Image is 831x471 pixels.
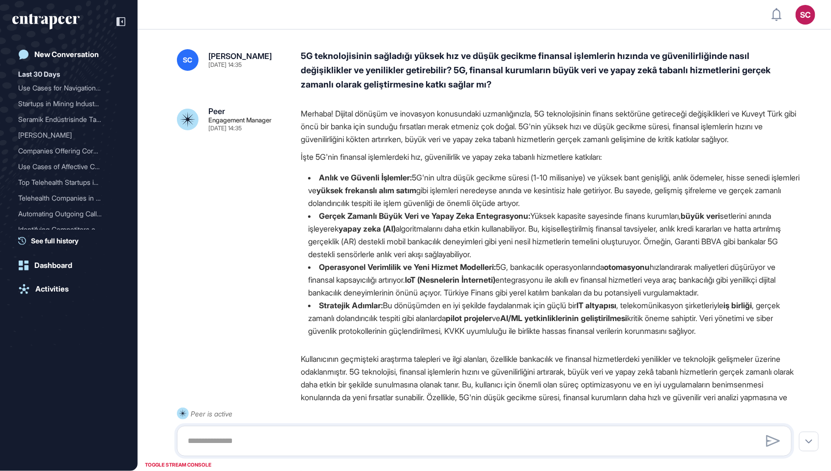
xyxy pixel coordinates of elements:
[319,211,530,221] strong: Gerçek Zamanlı Büyük Veri ve Yapay Zeka Entegrasyonu:
[319,300,383,310] strong: Stratejik Adımlar:
[34,261,72,270] div: Dashboard
[723,300,752,310] strong: iş birliği
[31,235,79,246] span: See full history
[18,222,112,237] div: Identifying Competitors o...
[191,408,233,420] div: Peer is active
[18,96,112,112] div: Startups in Mining Indust...
[18,143,112,159] div: Companies Offering Corpor...
[576,300,616,310] strong: IT altyapısı
[208,107,225,115] div: Peer
[18,143,119,159] div: Companies Offering Corporate Cards for E-commerce Businesses
[18,175,112,190] div: Top Telehealth Startups i...
[18,190,119,206] div: Telehealth Companies in the US: A Focus on the Health Industry
[208,52,272,60] div: [PERSON_NAME]
[301,299,800,337] li: Bu dönüşümden en iyi şekilde faydalanmak için güçlü bir , telekomünikasyon şirketleriyle , gerçek...
[500,313,627,323] strong: AI/ML yetkinliklerinin geliştirilmesi
[681,211,720,221] strong: büyük veri
[18,235,125,246] a: See full history
[796,5,815,25] button: SC
[208,125,242,131] div: [DATE] 14:35
[319,173,412,182] strong: Anlık ve Güvenli İşlemler:
[301,209,800,261] li: Yüksek kapasite sayesinde finans kurumları, setlerini anında işleyerek algoritmalarını daha etkin...
[18,80,119,96] div: Use Cases for Navigation Systems Operating Without GPS or Network Infrastructure Using Onboard Pe...
[18,112,112,127] div: Seramik Endüstrisinde Tal...
[18,159,119,175] div: Use Cases of Affective Computing in the Automotive Industry
[18,206,119,222] div: Automating Outgoing Calls in Call Centers
[339,224,396,234] strong: yapay zeka (AI)
[18,206,112,222] div: Automating Outgoing Calls...
[405,275,495,285] strong: IoT (Nesnelerin İnterneti)
[18,68,60,80] div: Last 30 Days
[34,50,99,59] div: New Conversation
[35,285,69,294] div: Activities
[18,80,112,96] div: Use Cases for Navigation ...
[183,56,193,64] span: SC
[18,112,119,127] div: Seramik Endüstrisinde Talep Tahminleme Problemi İçin Use Case Geliştirme
[18,127,119,143] div: Curie
[301,49,800,91] div: 5G teknolojisinin sağladığı yüksek hız ve düşük gecikme finansal işlemlerin hızında ve güvenilirl...
[301,353,800,416] p: Kullanıcının geçmişteki araştırma talepleri ve ilgi alanları, özellikle bankacılık ve finansal hi...
[604,262,650,272] strong: otomasyonu
[12,14,80,29] div: entrapeer-logo
[12,279,125,299] a: Activities
[301,171,800,209] li: 5G'nin ultra düşük gecikme süresi (1-10 milisaniye) ve yüksek bant genişliği, anlık ödemeler, his...
[143,459,214,471] div: TOGGLE STREAM CONSOLE
[18,96,119,112] div: Startups in Mining Industry Focusing on Perception-Based Navigation Systems Without Absolute Posi...
[301,261,800,299] li: 5G, bankacılık operasyonlarında hızlandırarak maliyetleri düşürüyor ve finansal kapsayıcılığı art...
[12,256,125,275] a: Dashboard
[208,62,242,68] div: [DATE] 14:35
[18,222,119,237] div: Identifying Competitors of Veritus Agent
[18,190,112,206] div: Telehealth Companies in t...
[446,313,492,323] strong: pilot projeler
[301,107,800,146] p: Merhaba! Dijital dönüşüm ve inovasyon konusundaki uzmanlığınızla, 5G teknolojisinin finans sektör...
[18,159,112,175] div: Use Cases of Affective Co...
[18,175,119,190] div: Top Telehealth Startups in the US
[316,185,416,195] strong: yüksek frekanslı alım satım
[12,45,125,64] a: New Conversation
[319,262,496,272] strong: Operasyonel Verimlilik ve Yeni Hizmet Modelleri:
[301,150,800,163] p: İşte 5G'nin finansal işlemlerdeki hız, güvenilirlik ve yapay zeka tabanlı hizmetlere katkıları:
[18,127,112,143] div: [PERSON_NAME]
[208,117,272,123] div: Engagement Manager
